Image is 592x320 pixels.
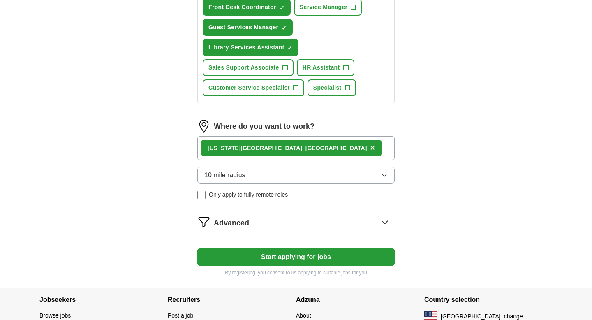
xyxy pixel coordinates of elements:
span: ✓ [282,25,287,31]
span: ✓ [280,5,284,11]
button: Start applying for jobs [197,248,395,266]
span: Advanced [214,218,249,229]
span: HR Assistant [303,63,340,72]
input: Only apply to fully remote roles [197,191,206,199]
button: Library Services Assistant✓ [203,39,298,56]
span: Front Desk Coordinator [208,3,276,12]
img: filter [197,216,210,229]
h4: Country selection [424,288,553,311]
span: Customer Service Specialist [208,83,290,92]
button: Specialist [308,79,356,96]
a: Post a job [168,312,193,319]
button: × [370,142,375,154]
p: By registering, you consent to us applying to suitable jobs for you [197,269,395,276]
span: Library Services Assistant [208,43,284,52]
button: Customer Service Specialist [203,79,304,96]
button: Guest Services Manager✓ [203,19,293,36]
a: Browse jobs [39,312,71,319]
span: Sales Support Associate [208,63,279,72]
button: 10 mile radius [197,167,395,184]
span: ✓ [287,45,292,51]
img: location.png [197,120,210,133]
span: Only apply to fully remote roles [209,190,288,199]
span: Guest Services Manager [208,23,278,32]
label: Where do you want to work? [214,121,314,132]
span: × [370,143,375,152]
span: 10 mile radius [204,170,245,180]
a: About [296,312,311,319]
div: [US_STATE][GEOGRAPHIC_DATA], [GEOGRAPHIC_DATA] [208,144,367,153]
span: Service Manager [300,3,348,12]
button: Sales Support Associate [203,59,294,76]
button: HR Assistant [297,59,354,76]
span: Specialist [313,83,342,92]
